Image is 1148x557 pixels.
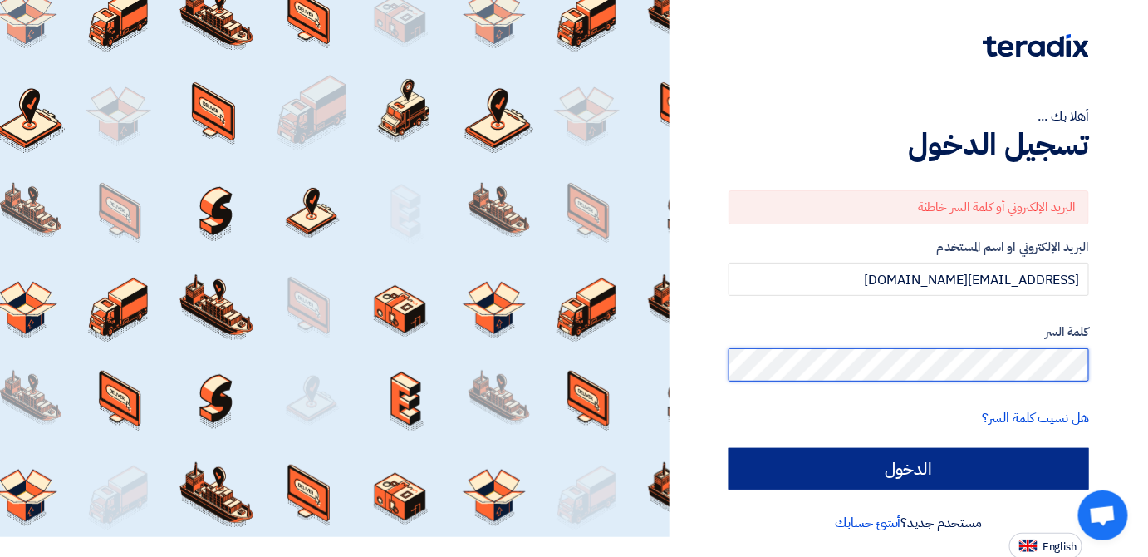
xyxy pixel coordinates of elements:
[1019,540,1038,552] img: en-US.png
[983,34,1089,57] img: Teradix logo
[983,408,1089,428] a: هل نسيت كلمة السر؟
[729,126,1089,163] h1: تسجيل الدخول
[1043,541,1077,553] span: English
[729,190,1089,224] div: البريد الإلكتروني أو كلمة السر خاطئة
[729,513,1089,533] div: مستخدم جديد؟
[729,323,1089,342] label: كلمة السر
[729,263,1089,296] input: أدخل بريد العمل الإلكتروني او اسم المستخدم الخاص بك ...
[729,238,1089,257] label: البريد الإلكتروني او اسم المستخدم
[729,448,1089,490] input: الدخول
[836,513,901,533] a: أنشئ حسابك
[729,106,1089,126] div: أهلا بك ...
[1078,490,1128,540] div: Open chat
